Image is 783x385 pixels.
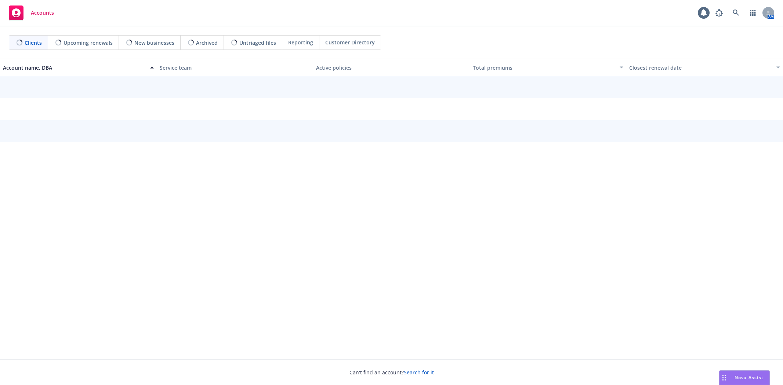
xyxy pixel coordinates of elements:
a: Accounts [6,3,57,23]
span: Can't find an account? [349,368,434,376]
button: Active policies [313,59,470,76]
a: Search [729,5,743,20]
span: Upcoming renewals [64,39,113,47]
button: Closest renewal date [626,59,783,76]
span: Customer Directory [325,38,375,46]
a: Report a Bug [712,5,726,20]
div: Active policies [316,64,467,71]
a: Search for it [404,369,434,376]
button: Service team [157,59,313,76]
span: New businesses [134,39,174,47]
span: Untriaged files [239,39,276,47]
div: Service team [160,64,311,71]
div: Drag to move [719,371,729,385]
a: Switch app [746,5,760,20]
div: Account name, DBA [3,64,146,71]
span: Archived [196,39,218,47]
button: Total premiums [470,59,627,76]
span: Reporting [288,38,313,46]
span: Accounts [31,10,54,16]
span: Nova Assist [735,374,764,381]
button: Nova Assist [719,370,770,385]
span: Clients [25,39,42,47]
div: Closest renewal date [629,64,772,71]
div: Total premiums [473,64,616,71]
